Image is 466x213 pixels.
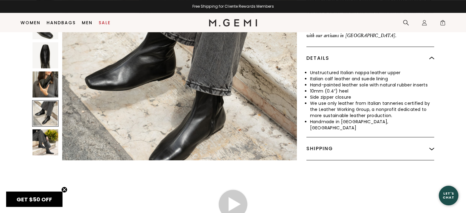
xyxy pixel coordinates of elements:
[61,187,67,193] button: Close teaser
[306,137,434,160] div: Shipping
[310,94,434,100] li: Side zipper closure
[310,88,434,94] li: 10mm (0.4”) heel
[310,119,434,131] li: Handmade in [GEOGRAPHIC_DATA], [GEOGRAPHIC_DATA]
[306,47,434,70] div: Details
[439,192,458,199] div: Let's Chat
[310,100,434,119] li: We use only leather from Italian tanneries certified by the Leather Working Group, a nonprofit de...
[440,21,446,27] span: 1
[82,20,93,25] a: Men
[6,192,63,207] div: GET $50 OFFClose teaser
[21,20,40,25] a: Women
[310,82,434,88] li: Hand-painted leather sole with natural rubber inserts
[310,76,434,82] li: Italian calf leather and suede lining
[32,129,59,155] img: The Una Bootie
[209,19,257,26] img: M.Gemi
[32,42,59,68] img: The Una Bootie
[310,70,434,76] li: Unstructured Italian nappa leather upper
[99,20,111,25] a: Sale
[17,196,52,203] span: GET $50 OFF
[47,20,76,25] a: Handbags
[32,71,59,97] img: The Una Bootie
